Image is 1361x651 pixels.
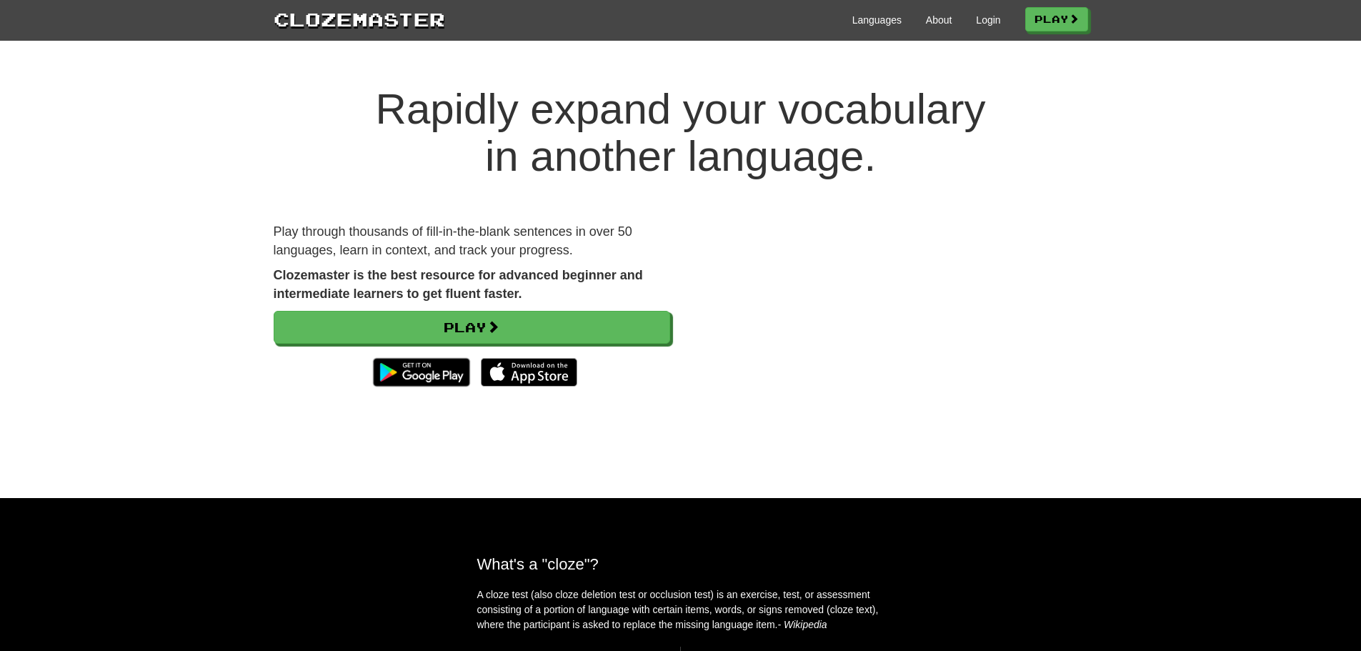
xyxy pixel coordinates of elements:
[1025,7,1088,31] a: Play
[926,13,952,27] a: About
[778,619,827,630] em: - Wikipedia
[477,587,884,632] p: A cloze test (also cloze deletion test or occlusion test) is an exercise, test, or assessment con...
[366,351,477,394] img: Get it on Google Play
[274,268,643,301] strong: Clozemaster is the best resource for advanced beginner and intermediate learners to get fluent fa...
[274,223,670,259] p: Play through thousands of fill-in-the-blank sentences in over 50 languages, learn in context, and...
[481,358,577,387] img: Download_on_the_App_Store_Badge_US-UK_135x40-25178aeef6eb6b83b96f5f2d004eda3bffbb37122de64afbaef7...
[477,555,884,573] h2: What's a "cloze"?
[976,13,1000,27] a: Login
[274,311,670,344] a: Play
[852,13,902,27] a: Languages
[274,6,445,32] a: Clozemaster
